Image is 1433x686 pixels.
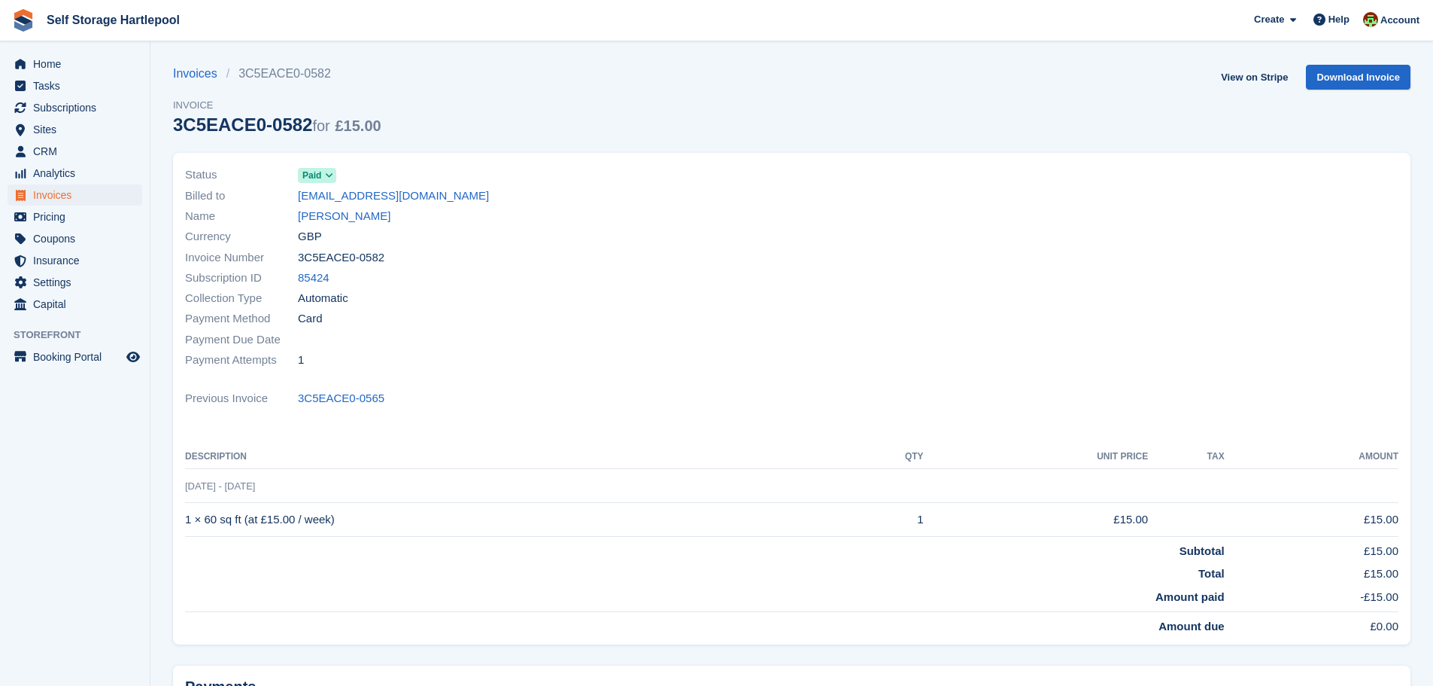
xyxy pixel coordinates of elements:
span: Automatic [298,290,348,307]
span: Sites [33,119,123,140]
span: Coupons [33,228,123,249]
span: Account [1380,13,1419,28]
a: menu [8,250,142,271]
th: Description [185,445,842,469]
span: Settings [33,272,123,293]
span: Invoice Number [185,249,298,267]
a: menu [8,294,142,315]
a: menu [8,119,142,140]
img: stora-icon-8386f47178a22dfd0bd8f6a31ec36ba5ce8667c1dd55bd0f319d3a0aa187defe.svg [12,9,35,32]
td: 1 [842,503,923,537]
span: Tasks [33,75,123,96]
a: Download Invoice [1306,65,1410,90]
span: Home [33,53,123,75]
th: Tax [1148,445,1224,469]
td: £15.00 [1225,536,1398,559]
span: Card [298,310,323,328]
div: 3C5EACE0-0582 [173,114,381,135]
strong: Amount due [1158,620,1225,633]
span: Payment Attempts [185,352,298,369]
a: menu [8,184,142,206]
span: Name [185,208,298,225]
a: menu [8,228,142,249]
span: [DATE] - [DATE] [185,480,255,492]
span: Payment Method [185,310,298,328]
img: Woods Removals [1363,12,1378,27]
td: -£15.00 [1225,583,1398,612]
a: menu [8,97,142,118]
strong: Amount paid [1155,590,1225,603]
span: Insurance [33,250,123,271]
span: Billed to [185,188,298,205]
span: CRM [33,141,123,162]
td: £0.00 [1225,612,1398,636]
td: £15.00 [1225,503,1398,537]
a: Invoices [173,65,226,83]
a: View on Stripe [1215,65,1294,90]
span: Booking Portal [33,346,123,367]
span: Storefront [14,328,150,343]
a: menu [8,141,142,162]
a: 3C5EACE0-0565 [298,390,384,407]
a: [PERSON_NAME] [298,208,390,225]
span: Currency [185,228,298,245]
span: Paid [302,169,321,182]
span: Collection Type [185,290,298,307]
th: QTY [842,445,923,469]
span: Help [1328,12,1350,27]
a: menu [8,346,142,367]
a: menu [8,53,142,75]
strong: Subtotal [1179,544,1225,557]
td: £15.00 [924,503,1149,537]
a: menu [8,163,142,184]
span: Analytics [33,163,123,184]
span: £15.00 [335,117,381,134]
td: £15.00 [1225,559,1398,583]
a: Preview store [124,348,142,366]
span: Create [1254,12,1284,27]
a: [EMAIL_ADDRESS][DOMAIN_NAME] [298,188,489,205]
span: Capital [33,294,123,315]
span: for [312,117,329,134]
span: Pricing [33,206,123,227]
span: Invoices [33,184,123,206]
span: Previous Invoice [185,390,298,407]
span: 3C5EACE0-0582 [298,249,384,267]
span: 1 [298,352,304,369]
span: Payment Due Date [185,331,298,349]
span: Status [185,166,298,184]
a: menu [8,272,142,293]
th: Unit Price [924,445,1149,469]
a: 85424 [298,270,329,287]
span: Subscription ID [185,270,298,287]
nav: breadcrumbs [173,65,381,83]
strong: Total [1198,567,1225,580]
a: menu [8,75,142,96]
span: Subscriptions [33,97,123,118]
span: Invoice [173,98,381,113]
a: Self Storage Hartlepool [41,8,186,32]
a: menu [8,206,142,227]
a: Paid [298,166,336,184]
td: 1 × 60 sq ft (at £15.00 / week) [185,503,842,537]
th: Amount [1225,445,1398,469]
span: GBP [298,228,322,245]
